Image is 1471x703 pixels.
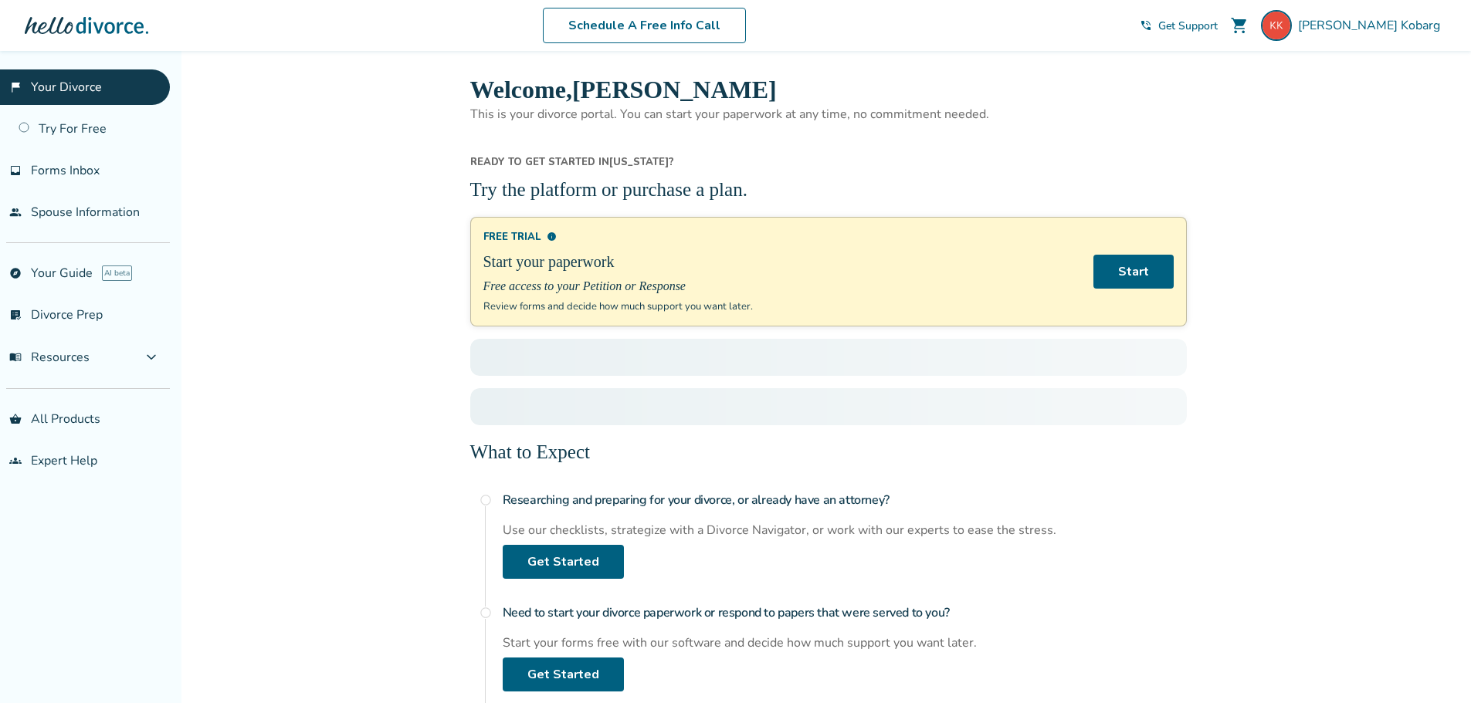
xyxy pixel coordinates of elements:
[142,348,161,367] span: expand_more
[9,81,22,93] span: flag_2
[480,494,492,506] span: radio_button_unchecked
[470,104,1187,124] p: This is your divorce portal. You can start your paperwork at any time, no commitment needed.
[9,309,22,321] span: list_alt_check
[31,162,100,179] span: Forms Inbox
[503,634,1187,651] div: Start your forms free with our software and decide how much support you want later.
[1158,19,1218,33] span: Get Support
[9,164,22,177] span: inbox
[480,607,492,619] span: radio_button_unchecked
[503,657,624,691] a: Get Started
[470,155,609,169] span: Ready to get started in
[9,349,90,366] span: Resources
[1298,17,1446,34] span: [PERSON_NAME] Kobarg
[503,522,1187,539] div: Use our checklists, strategize with a Divorce Navigator, or work with our experts to ease the str...
[9,413,22,425] span: shopping_basket
[9,455,22,467] span: groups
[1140,19,1152,32] span: phone_in_talk
[470,155,1187,175] div: [US_STATE] ?
[102,265,132,281] span: AI beta
[483,279,1075,293] span: Free access to your Petition or Response
[503,545,624,579] a: Get Started
[470,76,1187,104] h1: Welcome, [PERSON_NAME]
[483,250,1075,273] h2: Start your paperwork
[9,206,22,218] span: people
[1230,16,1249,35] span: shopping_cart
[1140,19,1218,33] a: phone_in_talkGet Support
[470,175,1187,204] h2: Try the platform or purchase a plan.
[543,8,746,43] a: Schedule A Free Info Call
[1093,255,1174,289] a: Start
[503,597,1187,628] h4: Need to start your divorce paperwork or respond to papers that were served to you?
[9,267,22,279] span: explore
[470,438,1187,467] h2: What to Expect
[1261,10,1292,41] img: kobargken@gmail.com
[503,485,1187,515] h4: Researching and preparing for your divorce, or already have an attorney?
[483,230,1075,244] div: Free Trial
[9,351,22,363] span: menu_book
[483,299,1075,313] p: Review forms and decide how much support you want later.
[547,232,557,242] span: info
